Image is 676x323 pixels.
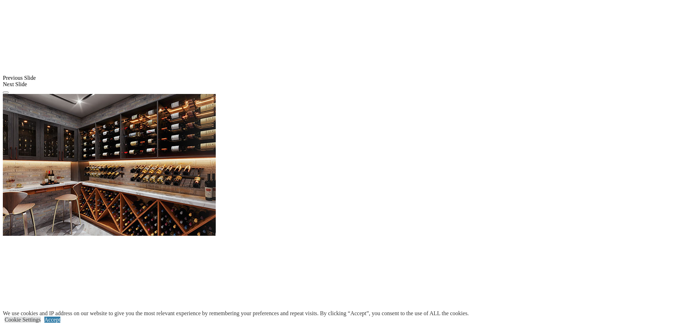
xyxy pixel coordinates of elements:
a: Cookie Settings [5,317,41,323]
img: Banner for mobile view [3,94,216,236]
button: Click here to pause slide show [3,91,9,94]
div: Next Slide [3,81,673,88]
div: Previous Slide [3,75,673,81]
a: Accept [44,317,60,323]
div: We use cookies and IP address on our website to give you the most relevant experience by remember... [3,310,469,317]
